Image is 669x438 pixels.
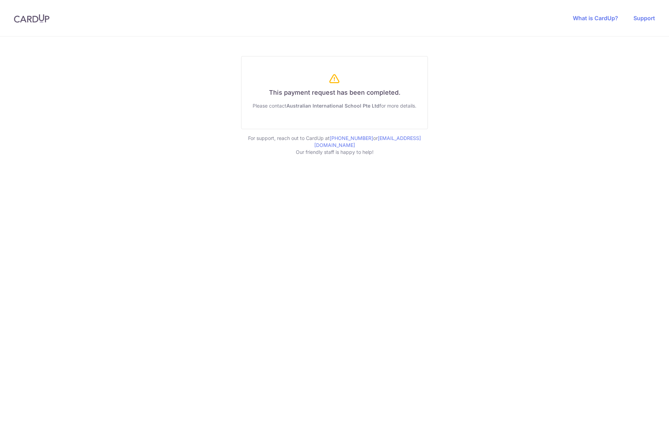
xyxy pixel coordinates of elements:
[314,135,421,148] a: [EMAIL_ADDRESS][DOMAIN_NAME]
[14,14,49,23] img: CardUp Logo
[241,149,428,156] p: Our friendly staff is happy to help!
[633,15,655,22] a: Support
[241,135,428,149] p: For support, reach out to CardUp at or
[250,89,419,97] h6: This payment request has been completed.
[330,135,373,141] a: [PHONE_NUMBER]
[573,15,618,22] a: What is CardUp?
[286,103,379,109] span: Australian International School Pte Ltd
[250,102,419,109] div: Please contact for more details.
